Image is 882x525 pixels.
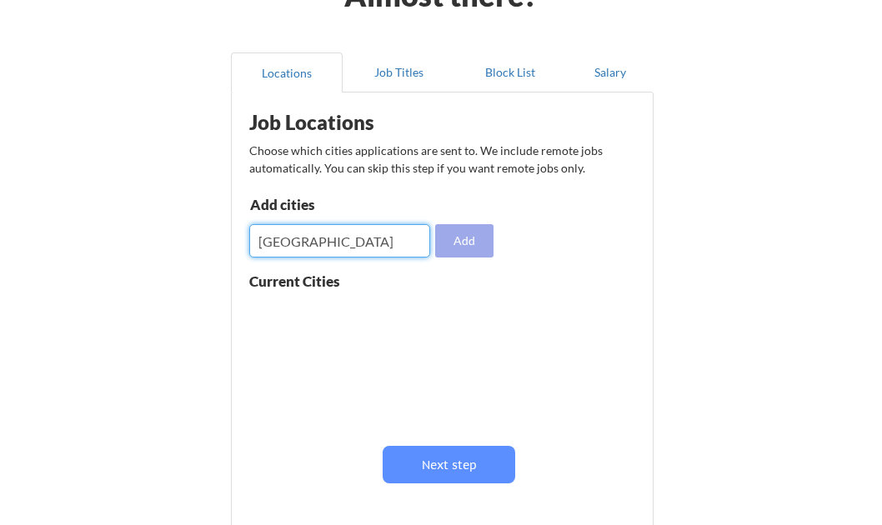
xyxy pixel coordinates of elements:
[231,52,343,92] button: Locations
[343,52,454,92] button: Job Titles
[249,224,430,257] input: Type here...
[383,446,515,483] button: Next step
[250,197,423,212] div: Add cities
[566,52,654,92] button: Salary
[454,52,566,92] button: Block List
[435,224,494,257] button: Add
[249,142,633,177] div: Choose which cities applications are sent to. We include remote jobs automatically. You can skip ...
[249,274,376,288] div: Current Cities
[249,112,459,132] div: Job Locations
